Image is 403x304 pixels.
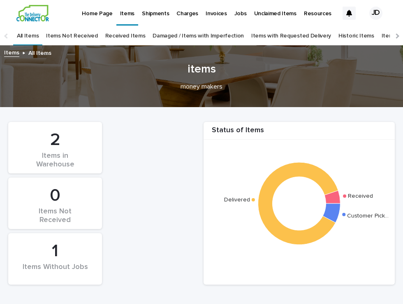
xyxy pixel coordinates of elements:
h1: items [8,63,395,77]
p: All Items [28,48,51,57]
a: Received Items [105,26,146,46]
img: aCWQmA6OSGG0Kwt8cj3c [16,5,49,21]
div: 1 [22,241,88,262]
text: Customer Pick… [347,213,389,218]
div: Items in Warehouse [22,152,88,169]
a: Items [4,47,19,57]
text: Delivered [224,197,250,203]
a: Items with Requested Delivery [251,26,331,46]
a: Items Not Received [46,26,97,46]
a: All Items [17,26,39,46]
p: money makers [37,83,366,91]
div: 0 [22,185,88,206]
a: Historic Items [338,26,374,46]
a: Damaged / Items with Imperfection [153,26,244,46]
text: Received [348,193,373,199]
div: Items Not Received [22,207,88,224]
div: Status of Items [204,126,395,140]
div: JD [369,7,382,20]
div: Items Without Jobs [22,263,88,280]
div: 2 [22,130,88,150]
